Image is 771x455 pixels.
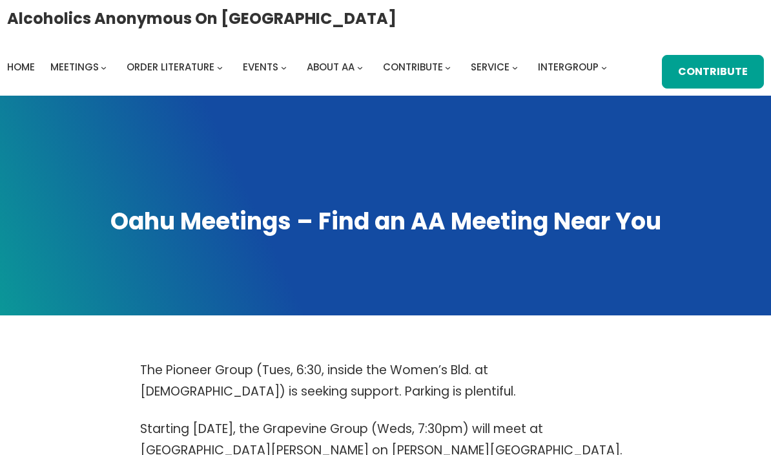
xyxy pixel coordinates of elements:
a: Intergroup [538,58,599,76]
a: Contribute [662,55,764,89]
span: Meetings [50,60,99,74]
a: Meetings [50,58,99,76]
nav: Intergroup [7,58,612,76]
h1: Oahu Meetings – Find an AA Meeting Near You [12,206,759,238]
button: Contribute submenu [445,64,451,70]
span: Home [7,60,35,74]
span: Contribute [383,60,443,74]
span: Order Literature [127,60,214,74]
button: Events submenu [281,64,287,70]
button: About AA submenu [357,64,363,70]
a: Service [471,58,509,76]
button: Order Literature submenu [217,64,223,70]
a: Events [243,58,278,76]
button: Intergroup submenu [601,64,607,70]
span: Intergroup [538,60,599,74]
button: Service submenu [512,64,518,70]
a: Home [7,58,35,76]
a: About AA [307,58,355,76]
span: Events [243,60,278,74]
a: Contribute [383,58,443,76]
a: Alcoholics Anonymous on [GEOGRAPHIC_DATA] [7,5,396,32]
span: Service [471,60,509,74]
button: Meetings submenu [101,64,107,70]
p: The Pioneer Group (Tues, 6:30, inside the Women’s Bld. at [DEMOGRAPHIC_DATA]) is seeking support.... [140,359,631,403]
span: About AA [307,60,355,74]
